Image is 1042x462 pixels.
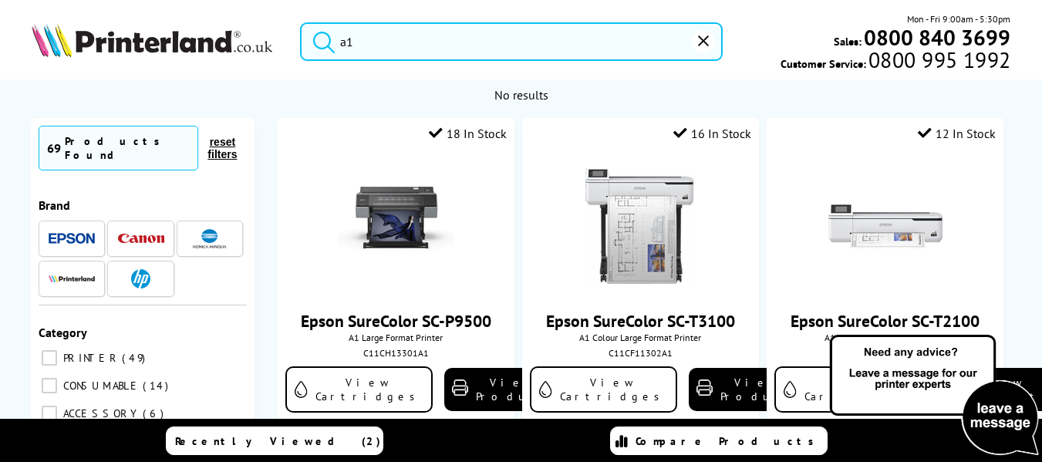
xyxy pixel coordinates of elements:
[143,406,167,420] span: 6
[828,168,943,284] img: Epson-SC-T2100-Front-Facing-Small.jpg
[862,30,1010,45] a: 0800 840 3699
[32,23,272,57] img: Printerland Logo
[42,406,57,421] input: ACCESSORY 6
[546,310,735,332] a: Epson SureColor SC-T3100
[300,22,723,61] input: Search product or brand
[864,23,1010,52] b: 0800 840 3699
[131,269,150,288] img: HP
[39,325,87,340] span: Category
[32,23,282,60] a: Printerland Logo
[338,168,454,284] img: Epson-SC-P9500-Front-Facing-Small.jpg
[774,332,996,343] span: A1 Colour Large Format Printer
[59,379,141,393] span: CONSUMABLE
[826,332,1042,459] img: Open Live Chat window
[289,347,504,359] div: C11CH13301A1
[285,332,508,343] span: A1 Large Format Printer
[834,34,862,49] span: Sales:
[47,140,61,156] span: 69
[918,126,996,141] div: 12 In Stock
[866,52,1010,67] span: 0800 995 1992
[444,368,560,411] a: View Product
[39,197,70,213] span: Brand
[774,366,922,413] a: View Cartridges
[46,87,996,103] div: No results
[59,351,120,365] span: PRINTER
[673,126,751,141] div: 16 In Stock
[198,135,247,161] button: reset filters
[193,229,226,248] img: Konica Minolta
[166,427,383,455] a: Recently Viewed (2)
[778,347,993,359] div: C11CJ77301A1
[530,332,752,343] span: A1 Colour Large Format Printer
[689,368,804,411] a: View Product
[781,52,1010,71] span: Customer Service:
[534,347,748,359] div: C11CF11302A1
[636,434,822,448] span: Compare Products
[122,351,149,365] span: 49
[118,234,164,244] img: Canon
[301,310,491,332] a: Epson SureColor SC-P9500
[610,427,828,455] a: Compare Products
[49,233,95,244] img: Epson
[59,406,141,420] span: ACCESSORY
[49,275,95,282] img: Printerland
[42,378,57,393] input: CONSUMABLE 14
[42,350,57,366] input: PRINTER 49
[285,366,433,413] a: View Cartridges
[791,310,980,332] a: Epson SureColor SC-T2100
[65,134,190,162] div: Products Found
[530,366,677,413] a: View Cartridges
[582,168,698,284] img: epson-SureColor-SC-T3100-front-small.jpg
[175,434,381,448] span: Recently Viewed (2)
[429,126,507,141] div: 18 In Stock
[907,12,1010,26] span: Mon - Fri 9:00am - 5:30pm
[143,379,172,393] span: 14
